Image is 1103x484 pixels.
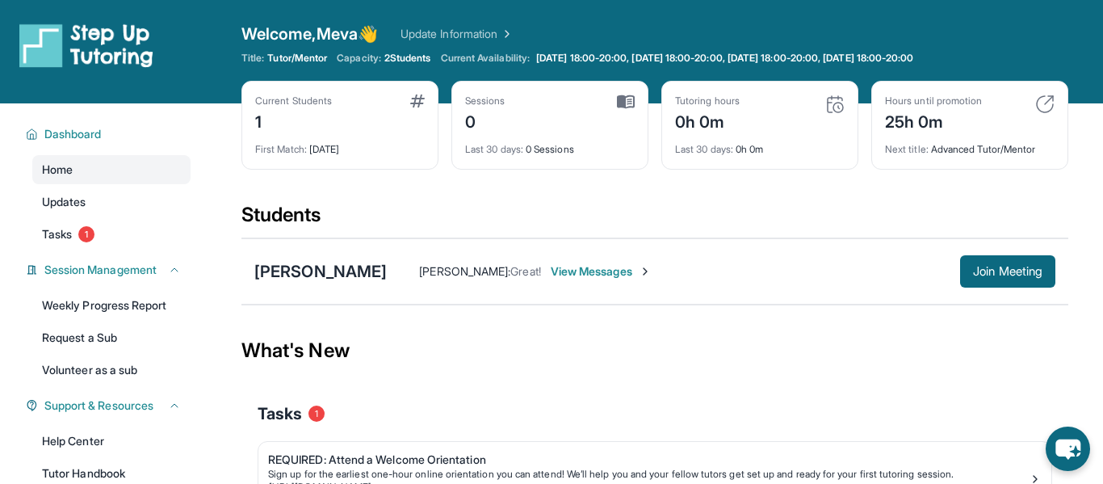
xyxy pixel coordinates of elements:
[32,220,191,249] a: Tasks1
[255,107,332,133] div: 1
[419,264,510,278] span: [PERSON_NAME] :
[268,452,1029,468] div: REQUIRED: Attend a Welcome Orientation
[267,52,327,65] span: Tutor/Mentor
[32,323,191,352] a: Request a Sub
[465,143,523,155] span: Last 30 days :
[465,95,505,107] div: Sessions
[241,315,1068,386] div: What's New
[254,260,387,283] div: [PERSON_NAME]
[44,262,157,278] span: Session Management
[308,406,325,422] span: 1
[960,255,1055,288] button: Join Meeting
[465,133,635,156] div: 0 Sessions
[465,107,505,133] div: 0
[258,402,302,425] span: Tasks
[38,262,181,278] button: Session Management
[675,143,733,155] span: Last 30 days :
[675,133,845,156] div: 0h 0m
[32,187,191,217] a: Updates
[825,95,845,114] img: card
[241,202,1068,238] div: Students
[533,52,916,65] a: [DATE] 18:00-20:00, [DATE] 18:00-20:00, [DATE] 18:00-20:00, [DATE] 18:00-20:00
[384,52,431,65] span: 2 Students
[32,356,191,385] a: Volunteer as a sub
[617,95,635,109] img: card
[32,291,191,320] a: Weekly Progress Report
[44,398,153,414] span: Support & Resources
[44,126,102,142] span: Dashboard
[973,267,1042,276] span: Join Meeting
[42,162,73,178] span: Home
[255,133,425,156] div: [DATE]
[38,126,181,142] button: Dashboard
[536,52,913,65] span: [DATE] 18:00-20:00, [DATE] 18:00-20:00, [DATE] 18:00-20:00, [DATE] 18:00-20:00
[441,52,530,65] span: Current Availability:
[885,133,1055,156] div: Advanced Tutor/Mentor
[497,26,514,42] img: Chevron Right
[410,95,425,107] img: card
[78,226,94,242] span: 1
[885,143,929,155] span: Next title :
[38,398,181,414] button: Support & Resources
[1046,427,1090,471] button: chat-button
[32,155,191,184] a: Home
[675,95,740,107] div: Tutoring hours
[255,143,307,155] span: First Match :
[401,26,514,42] a: Update Information
[885,95,982,107] div: Hours until promotion
[42,226,72,242] span: Tasks
[19,23,153,68] img: logo
[885,107,982,133] div: 25h 0m
[241,52,264,65] span: Title:
[551,263,652,280] span: View Messages
[241,23,378,45] span: Welcome, Meva 👋
[32,427,191,456] a: Help Center
[42,194,86,210] span: Updates
[268,468,1029,481] div: Sign up for the earliest one-hour online orientation you can attend! We’ll help you and your fell...
[510,264,540,278] span: Great!
[255,95,332,107] div: Current Students
[1035,95,1055,114] img: card
[675,107,740,133] div: 0h 0m
[639,265,652,278] img: Chevron-Right
[337,52,381,65] span: Capacity:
